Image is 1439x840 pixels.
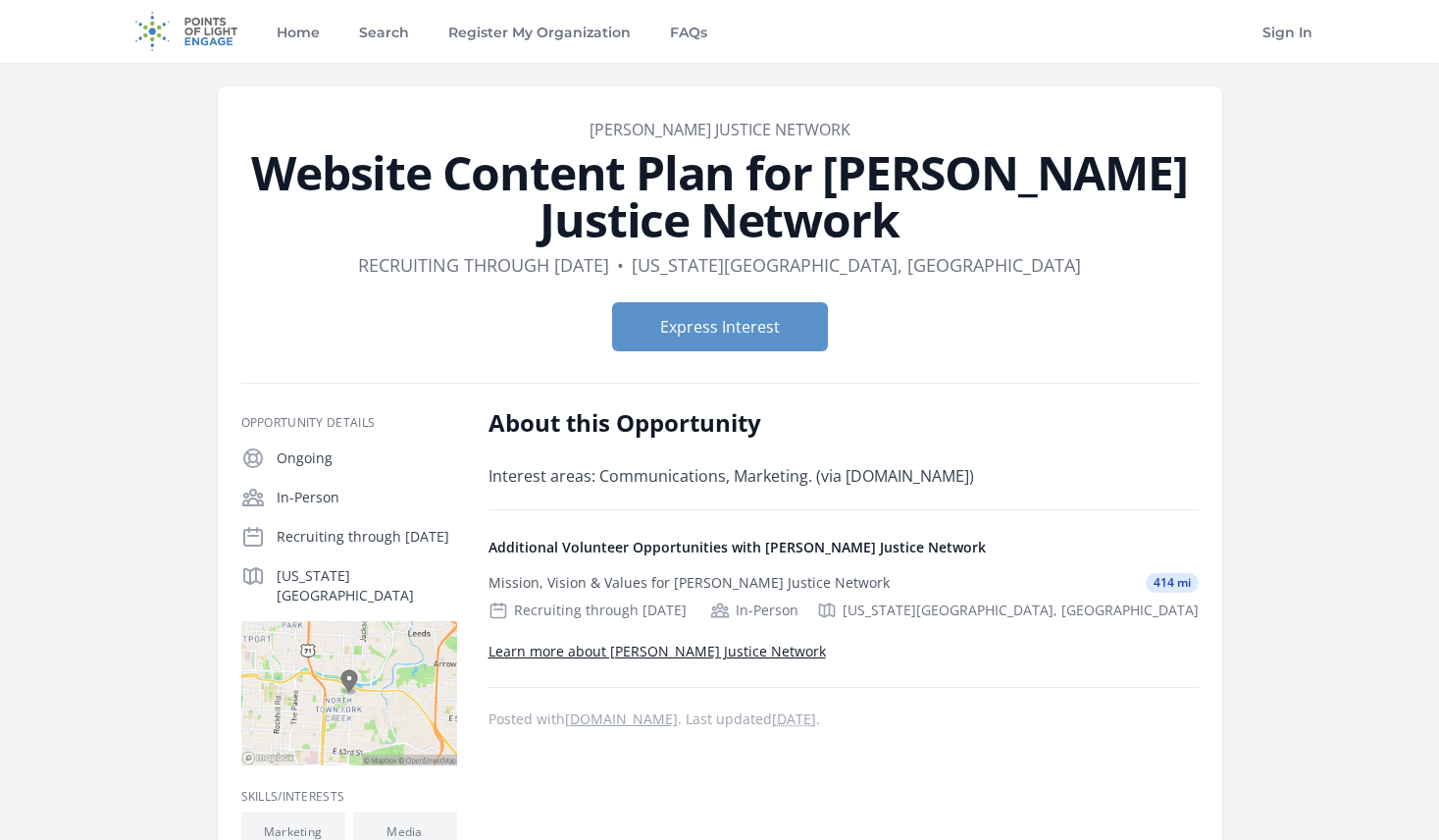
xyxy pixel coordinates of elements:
h1: Website Content Plan for [PERSON_NAME] Justice Network [241,149,1199,243]
div: • [617,251,624,279]
p: Ongoing [277,448,457,468]
p: Interest areas: Communications, Marketing. (via [DOMAIN_NAME]) [488,462,1062,490]
p: Recruiting through [DATE] [277,527,457,547]
a: [DOMAIN_NAME] [565,709,678,728]
p: In-Person [277,488,457,507]
span: 414 mi [1146,573,1199,593]
p: Posted with . Last updated . [488,711,1199,727]
abbr: Mon, Sep 30, 2024 4:22 AM [772,709,816,728]
button: Express Interest [612,302,828,351]
img: Map [241,621,457,765]
a: Learn more about [PERSON_NAME] Justice Network [488,642,826,660]
h3: Opportunity Details [241,415,457,431]
dd: Recruiting through [DATE] [358,251,609,279]
span: [US_STATE][GEOGRAPHIC_DATA], [GEOGRAPHIC_DATA] [843,601,1199,620]
h2: About this Opportunity [488,407,1062,439]
div: Recruiting through [DATE] [488,601,687,620]
h4: Additional Volunteer Opportunities with [PERSON_NAME] Justice Network [488,538,1199,557]
div: In-Person [710,601,798,620]
dd: [US_STATE][GEOGRAPHIC_DATA], [GEOGRAPHIC_DATA] [632,251,1081,279]
div: Mission, Vision & Values for [PERSON_NAME] Justice Network [488,573,890,593]
h3: Skills/Interests [241,789,457,805]
p: [US_STATE][GEOGRAPHIC_DATA] [277,566,457,605]
a: [PERSON_NAME] Justice Network [590,119,850,140]
a: Mission, Vision & Values for [PERSON_NAME] Justice Network 414 mi Recruiting through [DATE] In-Pe... [481,557,1207,636]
